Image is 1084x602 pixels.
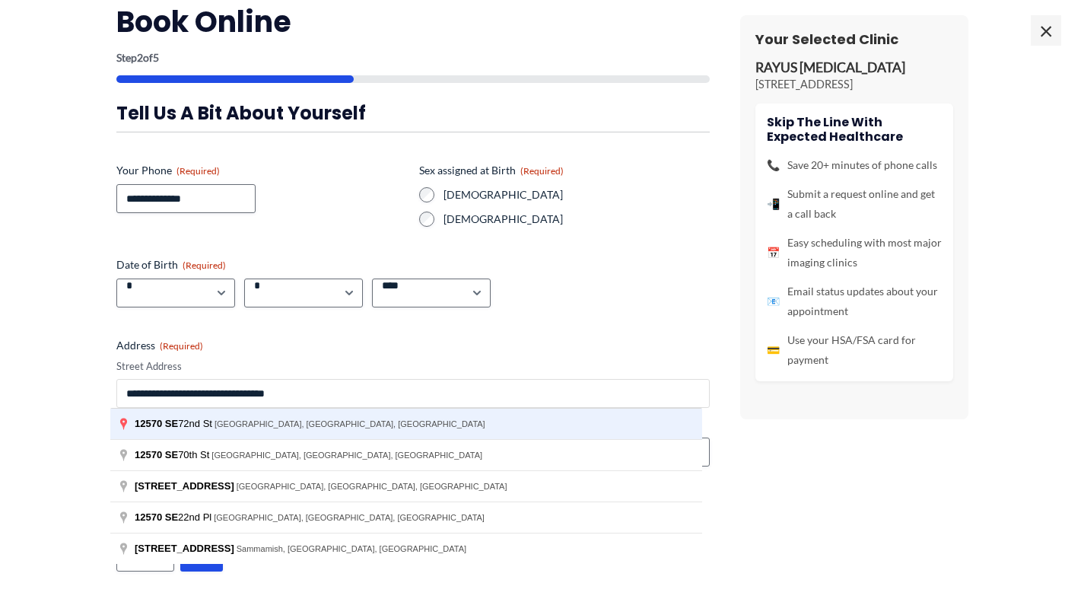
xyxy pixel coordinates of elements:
li: Submit a request online and get a call back [767,184,942,224]
span: [GEOGRAPHIC_DATA], [GEOGRAPHIC_DATA], [GEOGRAPHIC_DATA] [214,513,485,522]
span: [GEOGRAPHIC_DATA], [GEOGRAPHIC_DATA], [GEOGRAPHIC_DATA] [211,451,482,460]
span: 📞 [767,155,780,175]
legend: Address [116,338,203,353]
span: 22nd Pl [135,511,214,523]
span: 💳 [767,340,780,360]
span: 5 [153,51,159,64]
span: 12570 SE [135,511,178,523]
span: (Required) [183,260,226,271]
span: [STREET_ADDRESS] [135,480,234,492]
legend: Date of Birth [116,257,226,272]
legend: Sex assigned at Birth [419,163,564,178]
span: [GEOGRAPHIC_DATA], [GEOGRAPHIC_DATA], [GEOGRAPHIC_DATA] [215,419,485,428]
span: SE [165,449,178,460]
span: 12570 [135,418,162,429]
p: Step of [116,53,710,63]
span: (Required) [160,340,203,352]
label: [DEMOGRAPHIC_DATA] [443,212,710,227]
span: 12570 [135,449,162,460]
h4: Skip the line with Expected Healthcare [767,115,942,144]
li: Email status updates about your appointment [767,282,942,321]
span: × [1031,15,1061,46]
span: Sammamish, [GEOGRAPHIC_DATA], [GEOGRAPHIC_DATA] [237,544,466,553]
span: 70th St [135,449,211,460]
span: SE [165,418,178,429]
h3: Your Selected Clinic [755,30,953,48]
p: [STREET_ADDRESS] [755,77,953,92]
span: 📧 [767,291,780,311]
span: [STREET_ADDRESS] [135,543,234,554]
span: (Required) [520,165,564,177]
span: 📲 [767,194,780,214]
span: 📅 [767,243,780,263]
li: Use your HSA/FSA card for payment [767,330,942,370]
h3: Tell us a bit about yourself [116,101,710,125]
span: (Required) [176,165,220,177]
li: Easy scheduling with most major imaging clinics [767,233,942,272]
span: 72nd St [135,418,215,429]
span: 2 [137,51,143,64]
label: Street Address [116,359,710,374]
p: RAYUS [MEDICAL_DATA] [755,59,953,77]
label: [DEMOGRAPHIC_DATA] [443,187,710,202]
label: Your Phone [116,163,407,178]
h2: Book Online [116,3,710,40]
li: Save 20+ minutes of phone calls [767,155,942,175]
span: [GEOGRAPHIC_DATA], [GEOGRAPHIC_DATA], [GEOGRAPHIC_DATA] [237,482,507,491]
